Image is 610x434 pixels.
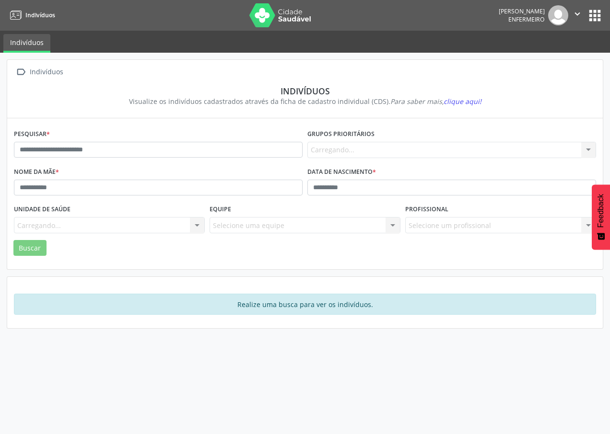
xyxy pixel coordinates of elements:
[13,240,47,256] button: Buscar
[21,96,589,106] div: Visualize os indivíduos cadastrados através da ficha de cadastro individual (CDS).
[14,202,70,217] label: Unidade de saúde
[7,7,55,23] a: Indivíduos
[548,5,568,25] img: img
[14,65,65,79] a:  Indivíduos
[444,97,481,106] span: clique aqui!
[14,294,596,315] div: Realize uma busca para ver os indivíduos.
[568,5,587,25] button: 
[499,7,545,15] div: [PERSON_NAME]
[587,7,603,24] button: apps
[592,184,610,250] button: Feedback - Mostrar pesquisa
[307,165,376,180] label: Data de nascimento
[572,9,583,19] i: 
[390,97,481,106] i: Para saber mais,
[14,165,59,180] label: Nome da mãe
[3,34,50,53] a: Indivíduos
[14,65,28,79] i: 
[597,194,605,228] span: Feedback
[508,15,545,23] span: Enfermeiro
[405,202,448,217] label: Profissional
[210,202,231,217] label: Equipe
[28,65,65,79] div: Indivíduos
[14,127,50,142] label: Pesquisar
[21,86,589,96] div: Indivíduos
[25,11,55,19] span: Indivíduos
[307,127,375,142] label: Grupos prioritários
